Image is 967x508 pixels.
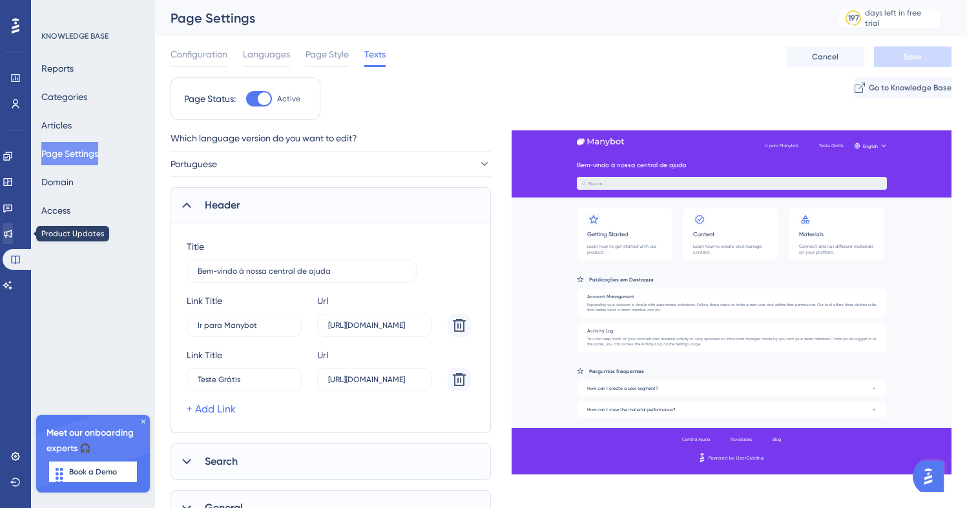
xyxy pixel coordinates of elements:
[41,114,72,137] button: Articles
[184,91,236,107] div: Page Status:
[869,83,951,93] span: Go to Knowledge Base
[786,46,864,67] button: Cancel
[49,462,137,482] button: Book a Demo
[41,85,87,108] button: Categories
[198,267,406,276] input: Find the insights and best practices about our product.
[328,375,421,384] input: https://www.example.com
[41,57,74,80] button: Reports
[243,46,290,62] span: Languages
[187,401,236,417] a: + Add Link
[198,321,291,330] input: Link Title
[865,8,937,28] div: days left in free trial
[855,77,951,98] button: Go to Knowledge Base
[874,46,951,67] button: Save
[171,9,806,27] div: Page Settings
[41,170,74,194] button: Domain
[171,156,217,172] span: Portuguese
[198,375,291,384] input: Link Title
[205,454,238,469] span: Search
[171,130,357,146] span: Which language version do you want to edit?
[904,52,922,62] span: Save
[205,198,240,213] span: Header
[41,199,70,222] button: Access
[277,94,300,104] span: Active
[306,46,349,62] span: Page Style
[41,31,109,41] div: KNOWLEDGE BASE
[812,52,838,62] span: Cancel
[913,457,951,496] iframe: UserGuiding AI Assistant Launcher
[187,239,204,254] div: Title
[187,293,222,309] div: Link Title
[364,46,386,62] span: Texts
[328,321,421,330] input: https://www.example.com
[41,142,98,165] button: Page Settings
[848,13,859,23] div: 197
[47,425,140,456] span: Meet our onboarding experts 🎧
[317,293,328,309] div: Url
[187,347,222,363] div: Link Title
[49,459,70,498] div: Drag
[317,347,328,363] div: Url
[171,46,227,62] span: Configuration
[171,151,491,177] button: Portuguese
[69,467,117,477] span: Book a Demo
